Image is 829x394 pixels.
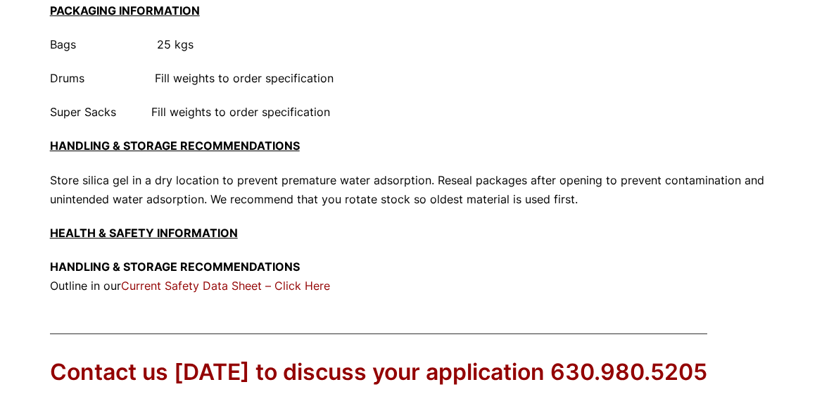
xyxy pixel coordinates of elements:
[50,171,780,209] p: Store silica gel in a dry location to prevent premature water adsorption. Reseal packages after o...
[50,139,300,153] strong: HANDLING & STORAGE RECOMMENDATIONS
[50,260,300,274] strong: HANDLING & STORAGE RECOMMENDATIONS
[50,69,780,88] p: Drums Fill weights to order specification
[50,103,780,122] p: Super Sacks Fill weights to order specification
[50,226,238,240] strong: HEALTH & SAFETY INFORMATION
[50,258,780,295] p: Outline in our
[50,4,200,18] strong: PACKAGING INFORMATION
[121,279,330,293] a: Current Safety Data Sheet – Click Here
[50,35,780,54] p: Bags 25 kgs
[50,357,707,388] div: Contact us [DATE] to discuss your application 630.980.5205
